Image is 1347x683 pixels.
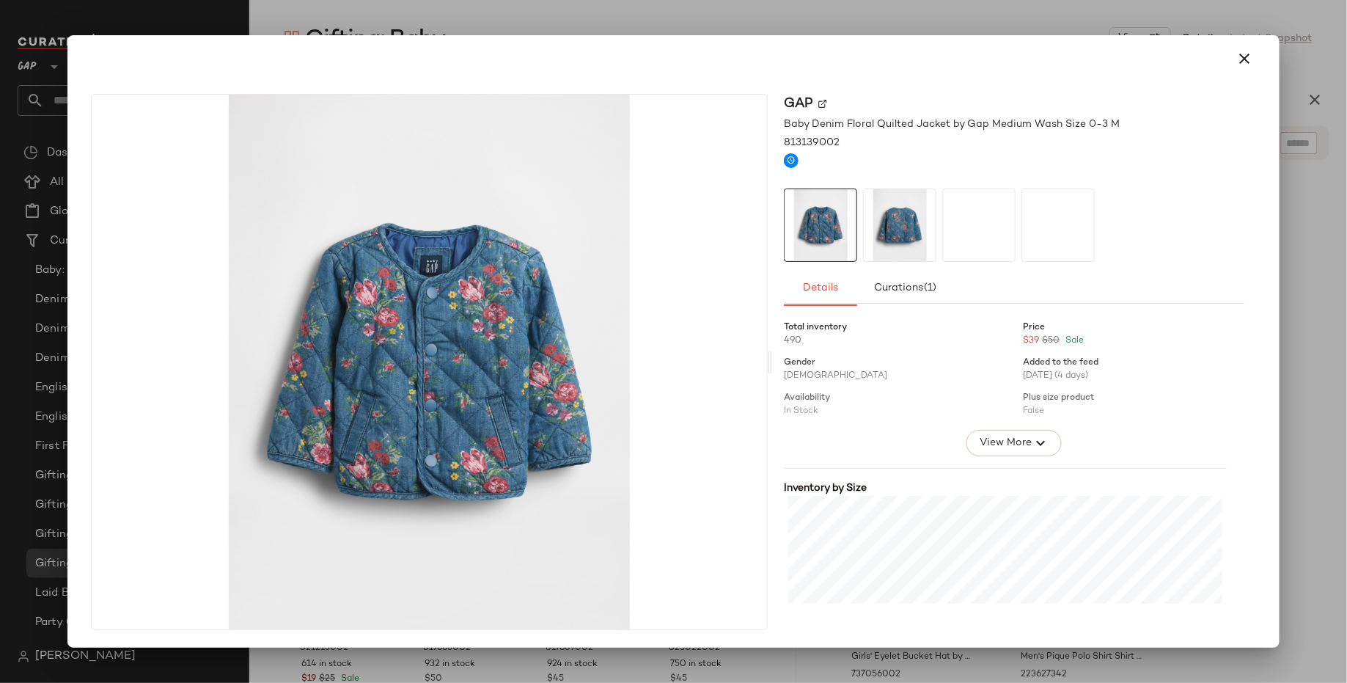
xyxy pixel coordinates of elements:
[784,481,1227,496] div: Inventory by Size
[785,189,856,261] img: cn59787180.jpg
[784,135,840,150] span: 813139002
[784,117,1120,132] span: Baby Denim Floral Quilted Jacket by Gap Medium Wash Size 0-3 M
[784,94,812,114] span: Gap
[92,95,767,629] img: cn59787180.jpg
[979,434,1032,452] span: View More
[873,282,937,294] span: Curations
[966,430,1062,456] button: View More
[923,282,936,294] span: (1)
[864,189,936,261] img: cn59784120.jpg
[803,282,839,294] span: Details
[818,100,827,109] img: svg%3e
